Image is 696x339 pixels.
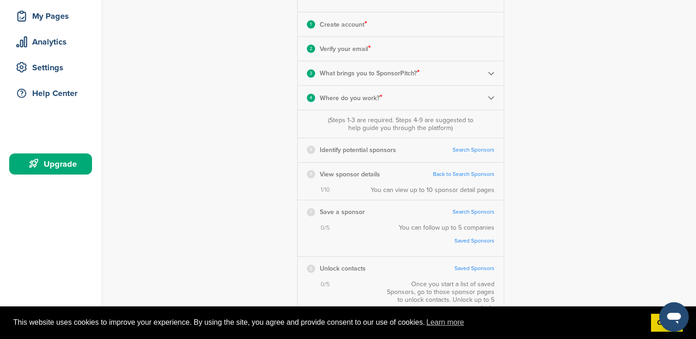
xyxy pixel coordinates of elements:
a: dismiss cookie message [651,314,683,332]
div: 5 [307,146,315,154]
span: 0/5 [321,281,330,288]
a: Settings [9,57,92,78]
div: You can follow up to 5 companies [399,224,495,250]
a: Saved Sponsors [454,265,495,272]
a: My Pages [9,6,92,27]
div: Once you start a list of saved Sponsors, go to those sponsor pages to unlock contacts. Unlock up ... [381,280,495,330]
div: Analytics [14,34,92,50]
div: 4 [307,94,315,102]
span: This website uses cookies to improve your experience. By using the site, you agree and provide co... [13,316,644,329]
a: Back to Search Sponsors [433,171,495,178]
iframe: Button to launch messaging window [659,302,689,332]
p: Create account [320,18,367,30]
div: 8 [307,265,315,273]
a: Upgrade [9,153,92,175]
p: Identify potential sponsors [320,144,396,156]
p: Save a sponsor [320,206,365,218]
a: Help Center [9,83,92,104]
div: 2 [307,45,315,53]
div: You can view up to 10 sponsor detail pages [371,186,495,194]
a: Search Sponsors [453,209,495,215]
div: (Steps 1-3 are required. Steps 4-9 are suggested to help guide you through the platform) [325,116,475,132]
p: Where do you work? [320,92,382,104]
a: Search Sponsors [453,147,495,153]
p: Unlock contacts [320,263,366,274]
div: 6 [307,170,315,178]
div: 1 [307,20,315,28]
div: 3 [307,69,315,78]
img: Checklist arrow 2 [488,70,495,77]
p: What brings you to SponsorPitch? [320,67,420,79]
p: Verify your email [320,43,371,55]
img: Checklist arrow 2 [488,94,495,101]
div: Help Center [14,85,92,102]
a: Saved Sponsors [408,237,495,244]
div: Settings [14,59,92,76]
p: View sponsor details [320,169,380,180]
a: learn more about cookies [425,316,466,329]
div: 7 [307,208,315,216]
span: 0/5 [321,224,330,232]
a: Analytics [9,31,92,52]
span: 1/10 [321,186,330,194]
div: My Pages [14,8,92,24]
div: Upgrade [14,156,92,172]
